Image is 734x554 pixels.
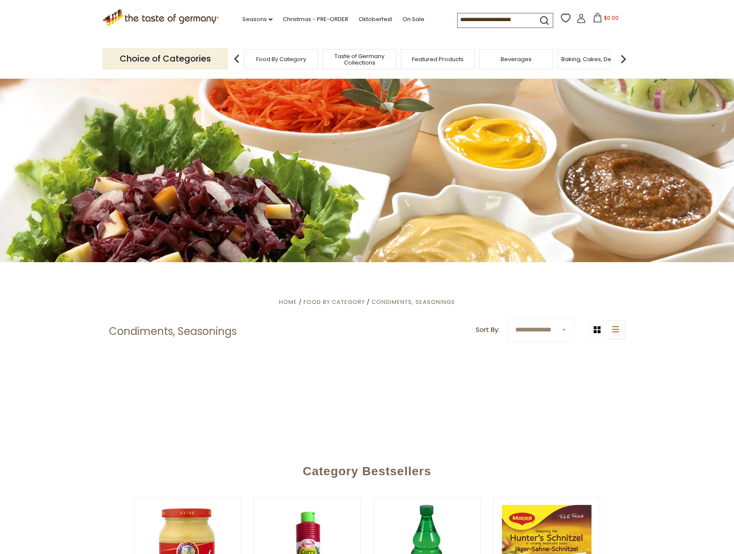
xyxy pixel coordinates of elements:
a: Oktoberfest [359,15,392,24]
span: $0.00 [604,14,619,22]
img: next arrow [615,50,632,68]
div: Category Bestsellers [68,452,666,487]
a: Taste of Germany Collections [325,53,394,66]
h1: Condiments, Seasonings [109,325,237,338]
a: Seasons [242,15,273,24]
p: Choice of Categories [102,48,228,69]
a: Food By Category [304,298,365,306]
a: On Sale [403,15,424,24]
a: Food By Category [256,56,306,62]
button: $0.00 [588,13,624,26]
a: Home [279,298,297,306]
label: Sort By: [476,325,499,335]
a: Featured Products [412,56,464,62]
a: Christmas - PRE-ORDER [283,15,348,24]
a: Condiments, Seasonings [372,298,455,306]
a: Baking, Cakes, Desserts [561,56,628,62]
a: Beverages [501,56,532,62]
img: previous arrow [228,50,245,68]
